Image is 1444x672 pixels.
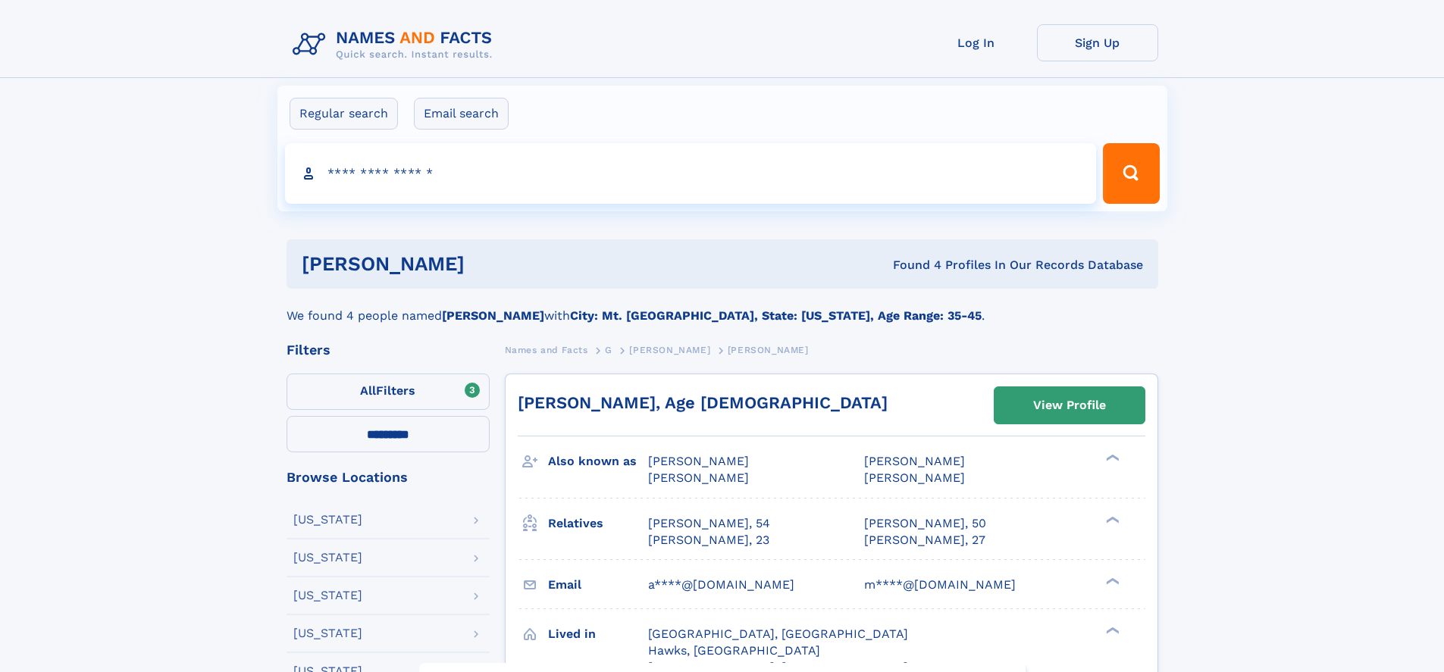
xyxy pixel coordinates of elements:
[293,589,362,602] div: [US_STATE]
[414,98,509,130] label: Email search
[648,515,770,532] a: [PERSON_NAME], 54
[360,383,376,398] span: All
[293,514,362,526] div: [US_STATE]
[302,255,679,273] h1: [PERSON_NAME]
[648,532,769,549] a: [PERSON_NAME], 23
[287,374,490,410] label: Filters
[1102,453,1120,463] div: ❯
[678,257,1143,273] div: Found 4 Profiles In Our Records Database
[864,532,985,549] a: [PERSON_NAME], 27
[548,572,648,598] h3: Email
[1037,24,1158,61] a: Sign Up
[442,308,544,323] b: [PERSON_NAME]
[548,449,648,474] h3: Also known as
[1033,388,1106,423] div: View Profile
[864,454,965,468] span: [PERSON_NAME]
[570,308,982,323] b: City: Mt. [GEOGRAPHIC_DATA], State: [US_STATE], Age Range: 35-45
[505,340,588,359] a: Names and Facts
[728,345,809,355] span: [PERSON_NAME]
[287,289,1158,325] div: We found 4 people named with .
[1103,143,1159,204] button: Search Button
[648,470,749,485] span: [PERSON_NAME]
[287,470,490,484] div: Browse Locations
[287,343,490,357] div: Filters
[287,24,505,65] img: Logo Names and Facts
[285,143,1097,204] input: search input
[605,345,612,355] span: G
[605,340,612,359] a: G
[548,511,648,536] h3: Relatives
[293,627,362,639] div: [US_STATE]
[648,643,820,658] span: Hawks, [GEOGRAPHIC_DATA]
[629,345,710,355] span: [PERSON_NAME]
[916,24,1037,61] a: Log In
[864,470,965,485] span: [PERSON_NAME]
[648,454,749,468] span: [PERSON_NAME]
[290,98,398,130] label: Regular search
[1102,514,1120,524] div: ❯
[1102,576,1120,586] div: ❯
[648,627,908,641] span: [GEOGRAPHIC_DATA], [GEOGRAPHIC_DATA]
[1102,625,1120,635] div: ❯
[518,393,888,412] a: [PERSON_NAME], Age [DEMOGRAPHIC_DATA]
[995,387,1145,424] a: View Profile
[293,552,362,564] div: [US_STATE]
[629,340,710,359] a: [PERSON_NAME]
[864,515,986,532] a: [PERSON_NAME], 50
[548,621,648,647] h3: Lived in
